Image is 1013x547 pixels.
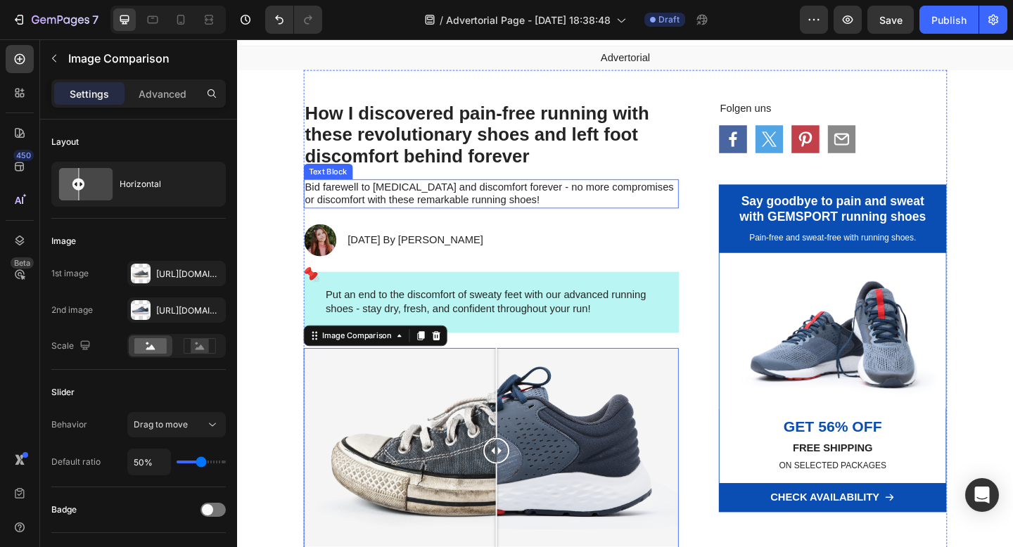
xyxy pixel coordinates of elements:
[74,154,479,184] p: Bid farewell to [MEDICAL_DATA] and discomfort forever - no more compromises or discomfort with th...
[867,6,914,34] button: Save
[90,316,171,329] div: Image Comparison
[525,69,771,84] p: Folgen uns
[92,11,98,28] p: 7
[919,6,979,34] button: Publish
[446,13,611,27] span: Advertorial Page - [DATE] 18:38:48
[13,150,34,161] div: 450
[51,418,87,431] div: Behavior
[70,86,109,101] p: Settings
[72,201,108,236] img: gempages_432750572815254551-6786795f-8a1c-4ca0-bbcc-489bdf2a3818.png
[51,456,101,468] div: Default ratio
[120,212,268,226] p: [DATE] By [PERSON_NAME]
[127,412,226,437] button: Drag to move
[120,168,205,200] div: Horizontal
[11,257,34,269] div: Beta
[580,491,699,506] div: CHECK AVAILABILITY
[51,304,93,316] div: 2nd image
[537,458,759,470] p: ON SELECTED PACKAGES
[525,233,772,401] img: gempages_432750572815254551-8481bf46-af7d-4a13-9439-a0abb1e822a0.png
[156,304,222,317] div: [URL][DOMAIN_NAME]
[535,167,761,204] h2: Say goodbye to pain and sweat with GEMSPORT running shoes
[658,13,680,26] span: Draft
[51,136,79,148] div: Layout
[75,138,123,150] div: Text Block
[156,268,222,281] div: [URL][DOMAIN_NAME]
[51,235,76,247] div: Image
[537,438,759,453] p: FREE SHIPPING
[51,386,75,399] div: Slider
[537,411,759,432] p: GET 56% OFF
[965,478,999,512] div: Open Intercom Messenger
[139,86,186,101] p: Advanced
[134,419,188,430] span: Drag to move
[72,67,480,141] h1: How I discovered pain-free running with these revolutionary shoes and left foot discomfort behind...
[51,503,77,516] div: Badge
[879,14,903,26] span: Save
[524,483,772,515] a: CHECK AVAILABILITY
[51,267,89,280] div: 1st image
[237,39,1013,547] iframe: Design area
[68,50,220,67] p: Image Comparison
[440,13,443,27] span: /
[96,271,457,301] p: Put an end to the discomfort of sweaty feet with our advanced running shoes - stay dry, fresh, an...
[6,6,105,34] button: 7
[931,13,967,27] div: Publish
[1,13,843,28] p: Advertorial
[128,449,170,475] input: Auto
[265,6,322,34] div: Undo/Redo
[51,337,94,356] div: Scale
[537,211,760,223] p: Pain-free and sweat-free with running shoes.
